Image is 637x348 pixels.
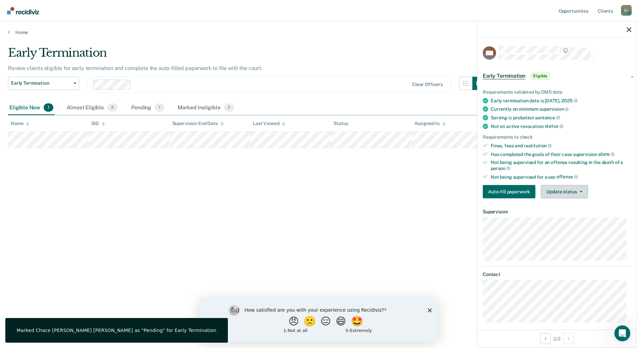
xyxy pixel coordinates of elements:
[563,333,574,344] button: Next Opportunity
[491,98,631,104] div: Early termination date is [DATE],
[176,101,236,115] div: Marked Ineligible
[8,65,263,71] p: Review clients eligible for early termination and complete the auto-filled paperwork to file with...
[491,151,631,157] div: Has completed the goals of their case supervision
[541,185,588,198] button: Update status
[491,166,510,171] span: person
[535,115,560,120] span: sentence
[491,174,631,180] div: Not being supervised for a sex
[556,174,578,179] span: offense
[412,82,443,87] div: Clear officers
[540,333,551,344] button: Previous Opportunity
[614,325,630,341] iframe: Intercom live chat
[414,121,446,126] div: Assigned to
[483,134,631,140] div: Requirements to check
[107,103,118,112] span: 6
[7,7,39,14] img: Recidiviz
[8,101,55,115] div: Eligible Now
[524,143,552,148] span: restitution
[491,106,631,112] div: Currently on minimum
[477,65,637,87] div: Early TerminationEligible
[91,121,105,126] div: SID
[545,123,563,129] span: status
[621,5,632,16] div: B J
[11,80,71,86] span: Early Termination
[199,298,438,341] iframe: Survey by Kim from Recidiviz
[8,46,486,65] div: Early Termination
[483,89,631,95] div: Requirements validated by OMS data
[491,143,631,149] div: Fines, fees and
[11,121,29,126] div: Name
[130,101,166,115] div: Pending
[483,185,535,198] button: Auto-fill paperwork
[483,73,525,79] span: Early Termination
[44,103,53,112] span: 1
[477,330,637,347] div: 2 / 2
[598,151,615,157] span: plans
[621,5,632,16] button: Profile dropdown button
[253,121,285,126] div: Last Viewed
[155,103,164,112] span: 1
[491,115,631,121] div: Serving ic probation
[483,272,631,277] dt: Contact
[172,121,224,126] div: Supervision End Date
[561,98,577,103] span: 2025
[539,106,569,112] span: supervision
[17,327,217,333] div: Marked Chace [PERSON_NAME] [PERSON_NAME] as "Pending" for Early Termination
[483,209,631,215] dt: Supervision
[531,73,550,79] span: Eligible
[491,160,631,171] div: Not being supervised for an offense resulting in the death of a
[333,121,348,126] div: Status
[483,185,538,198] a: Navigate to form link
[491,123,631,129] div: Not on active revocation
[65,101,119,115] div: Almost Eligible
[224,103,234,112] span: 2
[8,29,629,35] a: Home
